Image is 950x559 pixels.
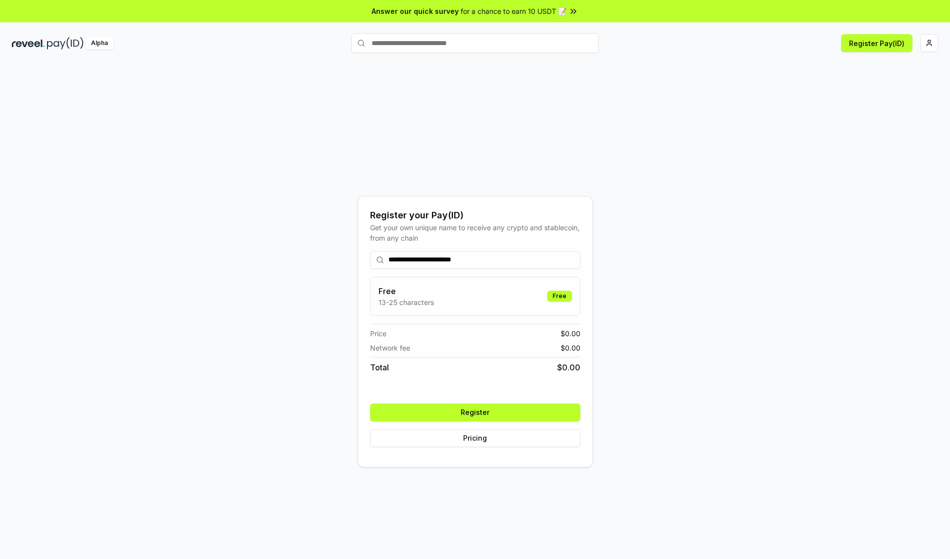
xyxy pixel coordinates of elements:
[561,328,580,339] span: $ 0.00
[370,361,389,373] span: Total
[47,37,84,50] img: pay_id
[561,343,580,353] span: $ 0.00
[86,37,113,50] div: Alpha
[370,222,580,243] div: Get your own unique name to receive any crypto and stablecoin, from any chain
[841,34,912,52] button: Register Pay(ID)
[379,285,434,297] h3: Free
[370,429,580,447] button: Pricing
[557,361,580,373] span: $ 0.00
[547,291,572,302] div: Free
[370,404,580,421] button: Register
[461,6,567,16] span: for a chance to earn 10 USDT 📝
[370,208,580,222] div: Register your Pay(ID)
[370,343,410,353] span: Network fee
[370,328,386,339] span: Price
[12,37,45,50] img: reveel_dark
[372,6,459,16] span: Answer our quick survey
[379,297,434,307] p: 13-25 characters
